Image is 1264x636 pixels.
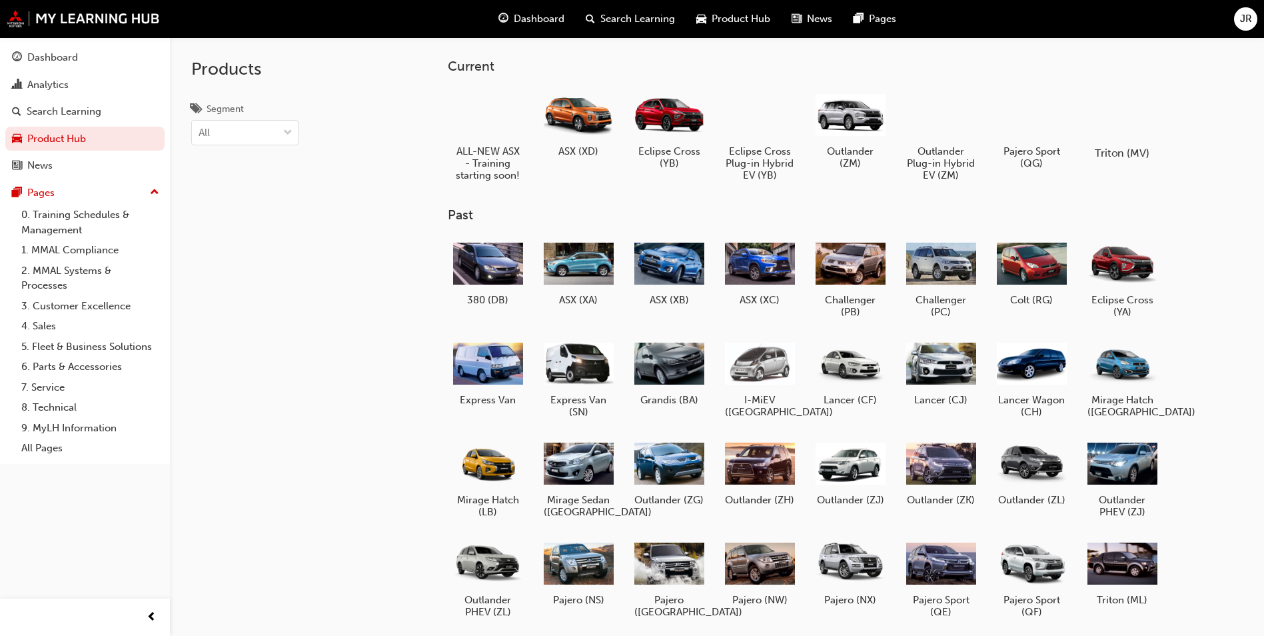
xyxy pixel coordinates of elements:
[16,438,165,459] a: All Pages
[810,534,890,611] a: Pajero (NX)
[27,158,53,173] div: News
[12,79,22,91] span: chart-icon
[634,494,704,506] h5: Outlander (ZG)
[448,59,1205,74] h3: Current
[5,43,165,181] button: DashboardAnalyticsSearch LearningProduct HubNews
[453,594,523,618] h5: Outlander PHEV (ZL)
[816,394,886,406] h5: Lancer (CF)
[629,534,709,623] a: Pajero ([GEOGRAPHIC_DATA])
[997,494,1067,506] h5: Outlander (ZL)
[634,394,704,406] h5: Grandis (BA)
[16,316,165,337] a: 4. Sales
[997,145,1067,169] h5: Pajero Sport (QG)
[448,334,528,411] a: Express Van
[1087,594,1157,606] h5: Triton (ML)
[16,397,165,418] a: 8. Technical
[1082,234,1162,323] a: Eclipse Cross (YA)
[27,185,55,201] div: Pages
[906,294,976,318] h5: Challenger (PC)
[720,85,800,186] a: Eclipse Cross Plug-in Hybrid EV (YB)
[1087,494,1157,518] h5: Outlander PHEV (ZJ)
[544,145,614,157] h5: ASX (XD)
[781,5,843,33] a: news-iconNews
[27,104,101,119] div: Search Learning
[538,434,618,523] a: Mirage Sedan ([GEOGRAPHIC_DATA])
[12,52,22,64] span: guage-icon
[27,77,69,93] div: Analytics
[720,534,800,611] a: Pajero (NW)
[1082,434,1162,523] a: Outlander PHEV (ZJ)
[5,181,165,205] button: Pages
[5,99,165,124] a: Search Learning
[498,11,508,27] span: guage-icon
[453,494,523,518] h5: Mirage Hatch (LB)
[629,234,709,311] a: ASX (XB)
[448,234,528,311] a: 380 (DB)
[1087,294,1157,318] h5: Eclipse Cross (YA)
[712,11,770,27] span: Product Hub
[12,133,22,145] span: car-icon
[901,334,981,411] a: Lancer (CJ)
[16,377,165,398] a: 7. Service
[725,394,795,418] h5: I-MiEV ([GEOGRAPHIC_DATA])
[1082,534,1162,611] a: Triton (ML)
[991,334,1071,423] a: Lancer Wagon (CH)
[816,145,886,169] h5: Outlander (ZM)
[810,434,890,511] a: Outlander (ZJ)
[629,434,709,511] a: Outlander (ZG)
[629,85,709,174] a: Eclipse Cross (YB)
[991,434,1071,511] a: Outlander (ZL)
[453,394,523,406] h5: Express Van
[16,261,165,296] a: 2. MMAL Systems & Processes
[906,145,976,181] h5: Outlander Plug-in Hybrid EV (ZM)
[27,50,78,65] div: Dashboard
[906,494,976,506] h5: Outlander (ZK)
[854,11,864,27] span: pages-icon
[725,494,795,506] h5: Outlander (ZH)
[5,153,165,178] a: News
[901,434,981,511] a: Outlander (ZK)
[12,160,22,172] span: news-icon
[991,85,1071,174] a: Pajero Sport (QG)
[720,334,800,423] a: I-MiEV ([GEOGRAPHIC_DATA])
[1087,394,1157,418] h5: Mirage Hatch ([GEOGRAPHIC_DATA])
[453,294,523,306] h5: 380 (DB)
[448,207,1205,223] h3: Past
[696,11,706,27] span: car-icon
[725,145,795,181] h5: Eclipse Cross Plug-in Hybrid EV (YB)
[191,104,201,116] span: tags-icon
[720,234,800,311] a: ASX (XC)
[901,234,981,323] a: Challenger (PC)
[544,394,614,418] h5: Express Van (SN)
[810,334,890,411] a: Lancer (CF)
[147,609,157,626] span: prev-icon
[453,145,523,181] h5: ALL-NEW ASX - Training starting soon!
[544,494,614,518] h5: Mirage Sedan ([GEOGRAPHIC_DATA])
[538,85,618,162] a: ASX (XD)
[997,294,1067,306] h5: Colt (RG)
[1082,334,1162,423] a: Mirage Hatch ([GEOGRAPHIC_DATA])
[191,59,299,80] h2: Products
[991,234,1071,311] a: Colt (RG)
[16,337,165,357] a: 5. Fleet & Business Solutions
[16,418,165,439] a: 9. MyLH Information
[634,594,704,618] h5: Pajero ([GEOGRAPHIC_DATA])
[869,11,896,27] span: Pages
[150,184,159,201] span: up-icon
[686,5,781,33] a: car-iconProduct Hub
[816,494,886,506] h5: Outlander (ZJ)
[448,434,528,523] a: Mirage Hatch (LB)
[448,85,528,186] a: ALL-NEW ASX - Training starting soon!
[629,334,709,411] a: Grandis (BA)
[12,187,22,199] span: pages-icon
[906,594,976,618] h5: Pajero Sport (QE)
[792,11,802,27] span: news-icon
[843,5,907,33] a: pages-iconPages
[538,334,618,423] a: Express Van (SN)
[538,234,618,311] a: ASX (XA)
[207,103,244,116] div: Segment
[810,234,890,323] a: Challenger (PB)
[816,294,886,318] h5: Challenger (PB)
[1082,85,1162,162] a: Triton (MV)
